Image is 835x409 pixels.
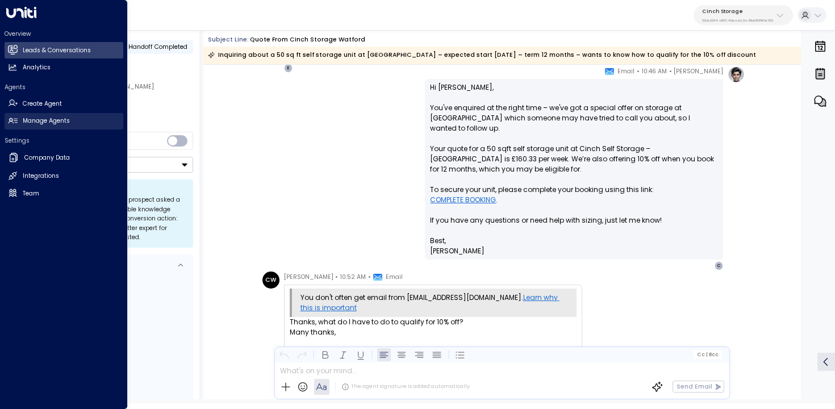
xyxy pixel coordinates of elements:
h2: Manage Agents [23,116,70,126]
span: | [705,352,707,357]
a: Analytics [5,60,123,76]
span: Email [617,66,634,77]
div: Quote from Cinch Storage Watford [250,35,365,44]
span: [PERSON_NAME] [284,272,333,283]
div: CW [262,272,279,289]
div: The agent signature is added automatically [341,383,470,391]
div: Inquiring about a 50 sq ft self storage unit at [GEOGRAPHIC_DATA] – expected start [DATE] – term ... [208,49,756,61]
span: Handoff Completed [128,43,187,51]
span: Email [386,272,403,283]
h2: Overview [5,30,123,38]
button: Cc|Bcc [694,350,722,358]
div: You don't often get email from [EMAIL_ADDRESS][DOMAIN_NAME]. [300,293,568,313]
a: COMPLETE BOOKING [430,195,496,205]
h2: Company Data [24,153,70,162]
img: profile-logo.png [728,66,745,83]
div: Many thanks, [290,327,577,337]
span: 10:46 AM [642,66,667,77]
span: [PERSON_NAME] [430,246,485,256]
div: Thanks, what do I have to do to qualify for 10% off? [290,317,577,327]
a: Manage Agents [5,113,123,130]
span: Subject Line: [208,35,249,44]
span: 10:52 AM [340,272,366,283]
span: Cc Bcc [697,352,719,357]
span: • [669,66,672,77]
button: Cinch Storage20dc0344-df52-49ea-bc2a-8bb80861e769 [694,5,793,25]
p: Hi [PERSON_NAME], You've enquired at the right time – we've got a special offer on storage at [GE... [430,82,718,236]
h2: Agents [5,83,123,91]
span: • [335,272,338,283]
span: [PERSON_NAME] [674,66,723,77]
a: Create Agent [5,95,123,112]
a: Leads & Conversations [5,42,123,59]
h2: Team [23,189,39,198]
div: C [715,261,724,270]
h2: Settings [5,136,123,145]
h2: Integrations [23,172,59,181]
p: 20dc0344-df52-49ea-bc2a-8bb80861e769 [702,18,773,23]
p: Cinch Storage [702,8,773,15]
span: • [637,66,640,77]
h2: Create Agent [23,99,62,108]
h2: Analytics [23,63,51,72]
span: • [368,272,371,283]
a: Team [5,185,123,202]
a: Integrations [5,168,123,185]
a: Company Data [5,149,123,167]
button: Undo [277,348,291,361]
h2: Leads & Conversations [23,46,91,55]
button: Redo [295,348,308,361]
a: Learn why this is important [300,293,560,312]
span: Best, [430,236,446,246]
